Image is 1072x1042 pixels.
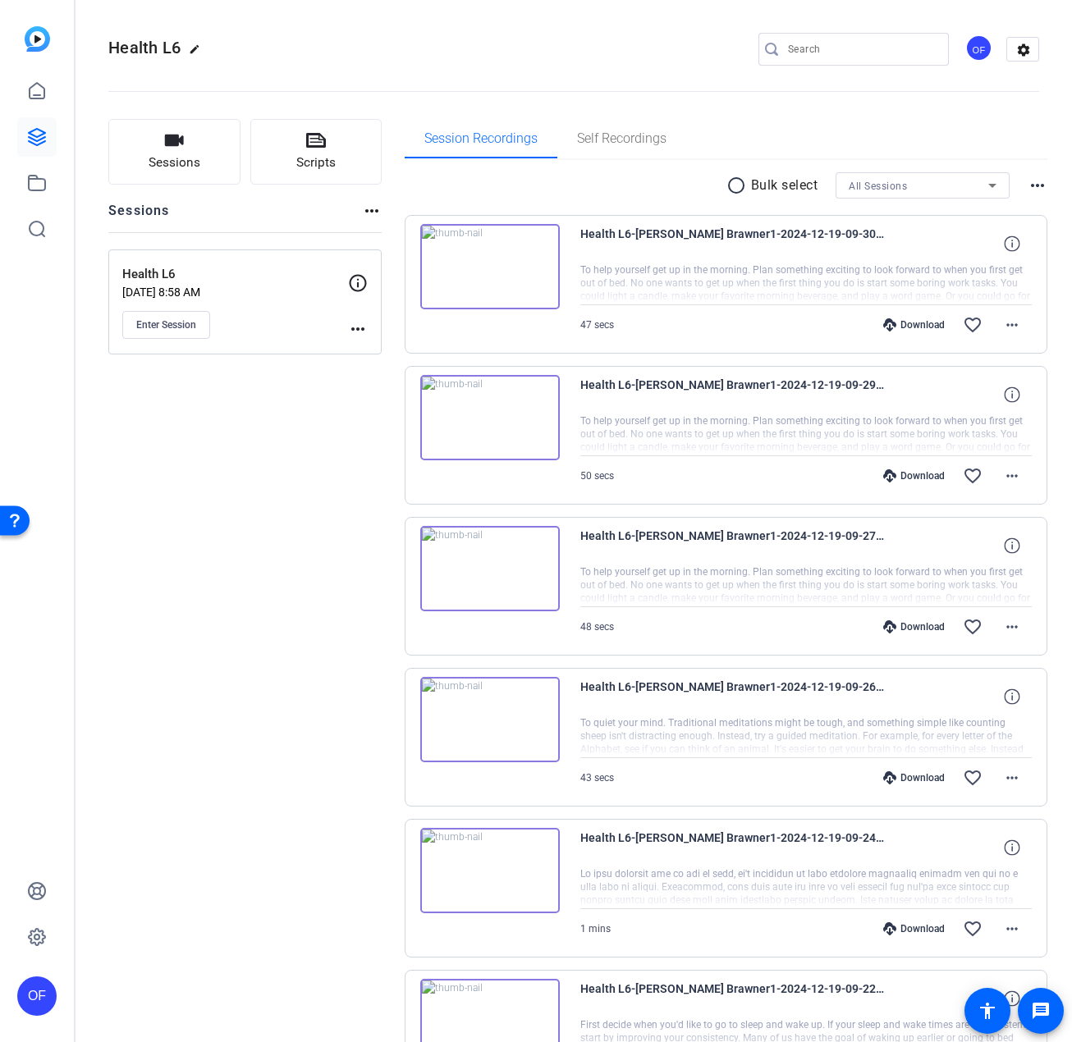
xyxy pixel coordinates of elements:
[875,318,953,331] div: Download
[875,469,953,482] div: Download
[580,923,611,935] span: 1 mins
[25,26,50,52] img: blue-gradient.svg
[963,466,983,486] mat-icon: favorite_border
[963,768,983,788] mat-icon: favorite_border
[1002,617,1022,637] mat-icon: more_horiz
[875,620,953,633] div: Download
[108,201,170,232] h2: Sessions
[849,181,907,192] span: All Sessions
[1002,768,1022,788] mat-icon: more_horiz
[580,470,614,482] span: 50 secs
[965,34,994,63] ngx-avatar: Ori Fruhauf
[788,39,936,59] input: Search
[726,176,751,195] mat-icon: radio_button_unchecked
[580,677,884,716] span: Health L6-[PERSON_NAME] Brawner1-2024-12-19-09-26-50-551-0
[965,34,992,62] div: OF
[420,677,560,762] img: thumb-nail
[420,375,560,460] img: thumb-nail
[580,828,884,867] span: Health L6-[PERSON_NAME] Brawner1-2024-12-19-09-24-46-958-0
[424,132,538,145] span: Session Recordings
[108,38,181,57] span: Health L6
[580,526,884,565] span: Health L6-[PERSON_NAME] Brawner1-2024-12-19-09-27-58-715-0
[250,119,383,185] button: Scripts
[17,976,57,1016] div: OF
[875,771,953,784] div: Download
[1002,466,1022,486] mat-icon: more_horiz
[1002,919,1022,939] mat-icon: more_horiz
[580,772,614,784] span: 43 secs
[580,319,614,331] span: 47 secs
[189,43,208,63] mat-icon: edit
[420,828,560,913] img: thumb-nail
[122,311,210,339] button: Enter Session
[580,224,884,263] span: Health L6-[PERSON_NAME] Brawner1-2024-12-19-09-30-40-588-0
[149,153,200,172] span: Sessions
[420,526,560,611] img: thumb-nail
[296,153,336,172] span: Scripts
[420,224,560,309] img: thumb-nail
[348,319,368,339] mat-icon: more_horiz
[1028,176,1047,195] mat-icon: more_horiz
[963,919,983,939] mat-icon: favorite_border
[580,621,614,633] span: 48 secs
[963,315,983,335] mat-icon: favorite_border
[1031,1001,1051,1021] mat-icon: message
[751,176,818,195] p: Bulk select
[362,201,382,221] mat-icon: more_horiz
[108,119,241,185] button: Sessions
[136,318,196,331] span: Enter Session
[1002,315,1022,335] mat-icon: more_horiz
[1007,38,1040,62] mat-icon: settings
[577,132,667,145] span: Self Recordings
[122,265,348,284] p: Health L6
[875,922,953,935] div: Download
[122,286,348,299] p: [DATE] 8:58 AM
[978,1001,997,1021] mat-icon: accessibility
[580,375,884,414] span: Health L6-[PERSON_NAME] Brawner1-2024-12-19-09-29-09-145-0
[580,979,884,1018] span: Health L6-[PERSON_NAME] Brawner1-2024-12-19-09-22-45-419-0
[963,617,983,637] mat-icon: favorite_border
